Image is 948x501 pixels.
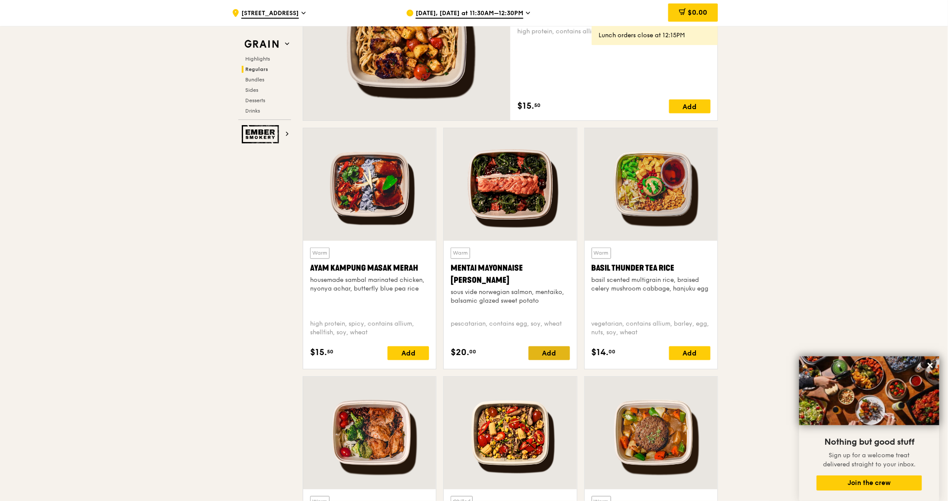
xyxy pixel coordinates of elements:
[245,77,264,83] span: Bundles
[310,276,429,294] div: housemade sambal marinated chicken, nyonya achar, butterfly blue pea rice
[669,100,711,113] div: Add
[517,27,711,36] div: high protein, contains allium, soy, wheat
[688,8,707,16] span: $0.00
[592,346,609,359] span: $14.
[669,346,711,360] div: Add
[517,100,534,113] span: $15.
[451,320,570,339] div: pescatarian, contains egg, soy, wheat
[534,102,541,109] span: 50
[451,262,570,287] div: Mentai Mayonnaise [PERSON_NAME]
[388,346,429,360] div: Add
[242,125,282,143] img: Ember Smokery web logo
[310,320,429,339] div: high protein, spicy, contains allium, shellfish, soy, wheat
[528,346,570,360] div: Add
[592,276,711,294] div: basil scented multigrain rice, braised celery mushroom cabbage, hanjuku egg
[609,349,616,356] span: 00
[799,356,939,425] img: DSC07876-Edit02-Large.jpeg
[823,452,916,468] span: Sign up for a welcome treat delivered straight to your inbox.
[245,56,270,62] span: Highlights
[451,346,469,359] span: $20.
[245,66,268,72] span: Regulars
[245,87,258,93] span: Sides
[242,36,282,52] img: Grain web logo
[310,346,327,359] span: $15.
[592,248,611,259] div: Warm
[245,108,260,114] span: Drinks
[241,9,299,19] span: [STREET_ADDRESS]
[451,288,570,306] div: sous vide norwegian salmon, mentaiko, balsamic glazed sweet potato
[469,349,476,356] span: 00
[599,31,711,40] div: Lunch orders close at 12:15PM
[817,475,922,491] button: Join the crew
[310,262,429,275] div: Ayam Kampung Masak Merah
[416,9,523,19] span: [DATE], [DATE] at 11:30AM–12:30PM
[451,248,470,259] div: Warm
[245,97,265,103] span: Desserts
[310,248,330,259] div: Warm
[923,359,937,372] button: Close
[592,262,711,275] div: Basil Thunder Tea Rice
[824,437,914,447] span: Nothing but good stuff
[327,349,333,356] span: 50
[592,320,711,339] div: vegetarian, contains allium, barley, egg, nuts, soy, wheat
